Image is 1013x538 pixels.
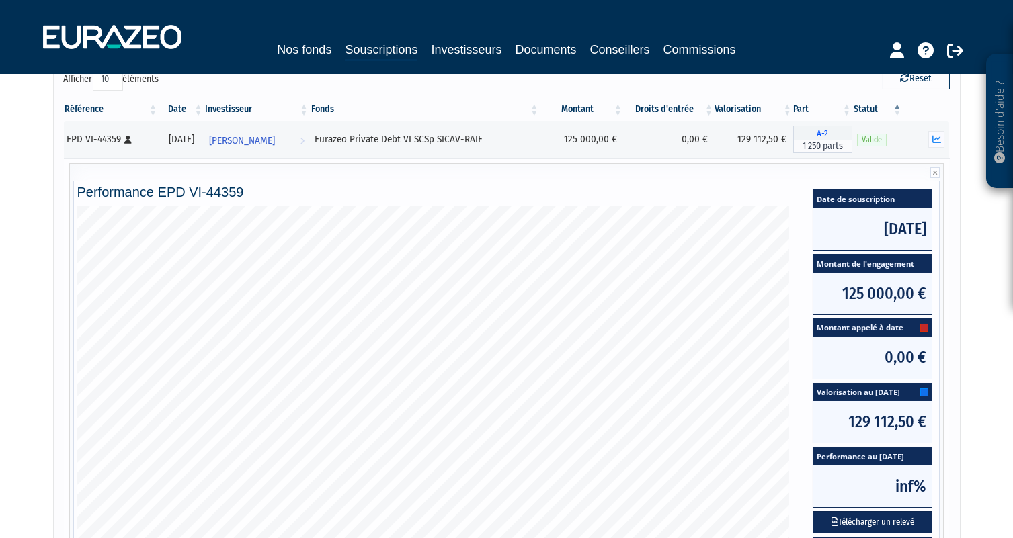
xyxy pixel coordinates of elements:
th: Valorisation: activer pour trier la colonne par ordre croissant [715,98,793,121]
span: Valide [857,134,887,146]
img: 1732889491-logotype_eurazeo_blanc_rvb.png [43,25,181,49]
th: Date: activer pour trier la colonne par ordre croissant [159,98,204,121]
th: Droits d'entrée: activer pour trier la colonne par ordre croissant [624,98,715,121]
a: Nos fonds [277,40,331,59]
span: 129 112,50 € [813,401,932,443]
button: Reset [883,68,950,89]
span: A-2 [793,126,852,140]
div: Eurazeo Private Debt VI SCSp SICAV-RAIF [315,132,536,146]
span: 125 000,00 € [813,273,932,314]
span: [DATE] [813,208,932,250]
a: [PERSON_NAME] [204,126,310,153]
td: 125 000,00 € [540,121,624,158]
label: Afficher éléments [64,68,159,91]
span: inf% [813,465,932,507]
th: Référence : activer pour trier la colonne par ordre croissant [64,98,159,121]
th: Statut : activer pour trier la colonne par ordre d&eacute;croissant [852,98,903,121]
i: Voir l'investisseur [300,128,305,153]
a: Conseillers [590,40,650,59]
span: 1 250 parts [793,140,852,153]
td: 129 112,50 € [715,121,793,158]
th: Fonds: activer pour trier la colonne par ordre croissant [310,98,540,121]
span: Valorisation au [DATE] [813,384,932,402]
i: [Français] Personne physique [125,136,132,144]
a: Documents [516,40,577,59]
a: Souscriptions [345,40,417,61]
span: Montant appelé à date [813,319,932,337]
div: [DATE] [163,132,200,146]
span: Performance au [DATE] [813,447,932,465]
select: Afficheréléments [93,68,123,91]
span: [PERSON_NAME] [210,128,276,153]
th: Montant: activer pour trier la colonne par ordre croissant [540,98,624,121]
span: Date de souscription [813,190,932,208]
p: Besoin d'aide ? [992,61,1008,182]
span: Montant de l'engagement [813,255,932,273]
button: Télécharger un relevé [813,511,932,533]
span: 0,00 € [813,337,932,378]
div: A-2 - Eurazeo Private Debt VI SCSp SICAV-RAIF [793,126,852,153]
td: 0,00 € [624,121,715,158]
div: EPD VI-44359 [67,132,155,146]
a: Investisseurs [431,40,501,59]
th: Part: activer pour trier la colonne par ordre croissant [793,98,852,121]
h4: Performance EPD VI-44359 [77,185,936,199]
a: Commissions [663,40,736,59]
th: Investisseur: activer pour trier la colonne par ordre croissant [204,98,310,121]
